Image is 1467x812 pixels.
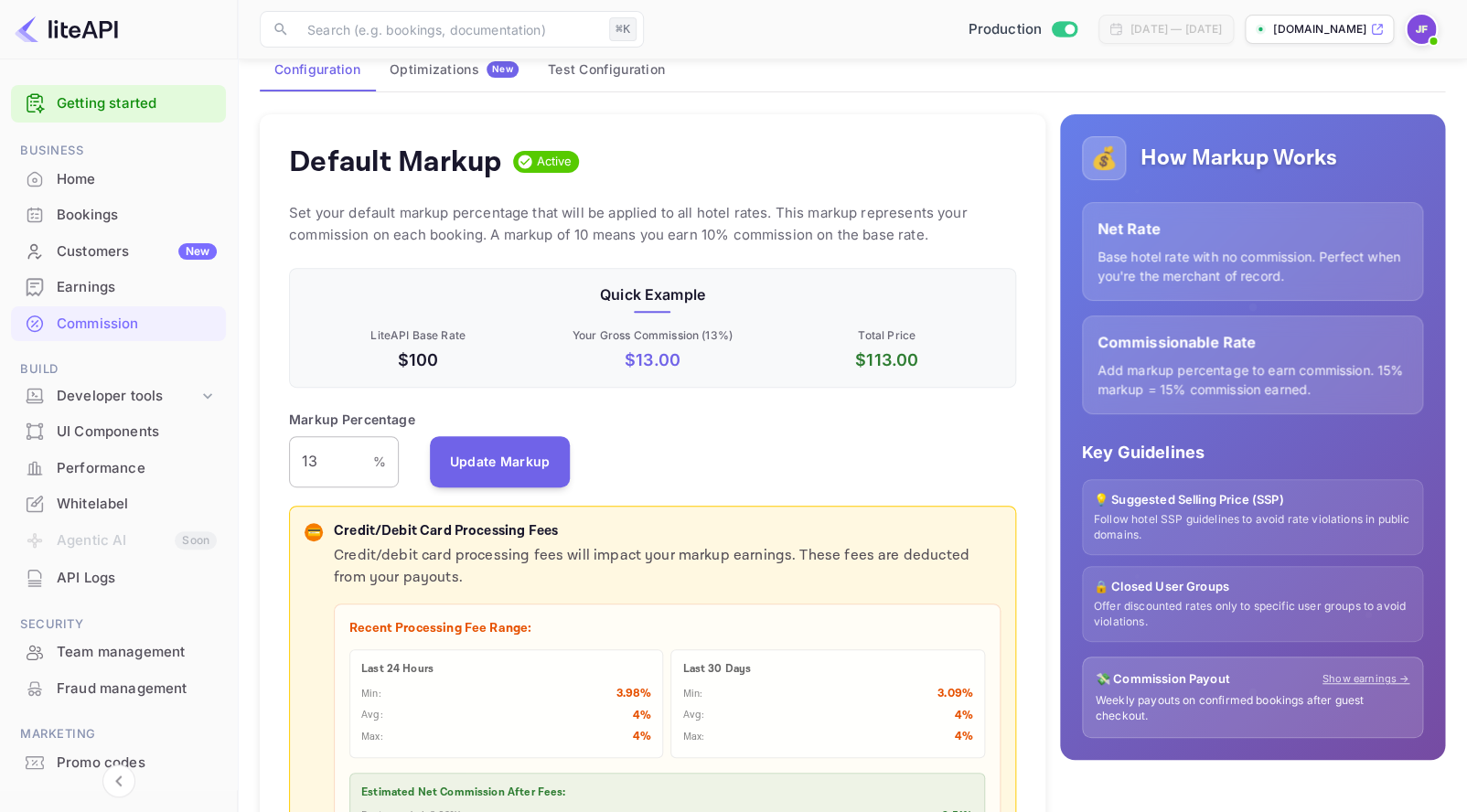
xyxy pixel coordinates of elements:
[1098,247,1408,285] p: Base hotel rate with no commission. Perfect when you're the merchant of record.
[968,19,1042,40] span: Production
[11,486,226,522] div: Whitelabel
[682,687,702,702] p: Min:
[11,486,226,520] a: Whitelabel
[361,708,383,723] p: Avg:
[1098,331,1408,353] p: Commissionable Rate
[633,707,651,725] p: 4 %
[57,642,217,663] div: Team management
[1098,360,1408,399] p: Add markup percentage to earn commission. 15% markup = 15% commission earned.
[334,521,1001,542] p: Credit/Debit Card Processing Fees
[296,11,602,48] input: Search (e.g. bookings, documentation)
[1130,21,1222,37] div: [DATE] — [DATE]
[57,205,217,226] div: Bookings
[11,141,226,161] span: Business
[1094,512,1411,543] p: Follow hotel SSP guidelines to avoid rate violations in public domains.
[102,764,135,797] button: Collapse navigation
[289,144,502,180] h4: Default Markup
[11,198,226,233] div: Bookings
[533,48,680,91] button: Test Configuration
[1140,144,1337,173] h5: How Markup Works
[539,347,766,372] p: $ 13.00
[1407,15,1436,44] img: Jenny Frimer
[57,494,217,515] div: Whitelabel
[361,730,383,745] p: Max:
[11,745,226,779] a: Promo codes
[289,436,373,487] input: 0
[682,730,704,745] p: Max:
[334,545,1001,589] p: Credit/debit card processing fees will impact your markup earnings. These fees are deducted from ...
[11,451,226,486] div: Performance
[11,85,226,123] div: Getting started
[11,414,226,448] a: UI Components
[609,17,637,41] div: ⌘K
[349,619,985,638] p: Recent Processing Fee Range:
[305,327,531,344] p: LiteAPI Base Rate
[954,728,972,746] p: 4 %
[390,61,519,78] div: Optimizations
[487,63,519,75] span: New
[11,359,226,379] span: Build
[1094,599,1411,630] p: Offer discounted rates only to specific user groups to avoid violations.
[305,283,1001,305] p: Quick Example
[11,561,226,594] a: API Logs
[1096,670,1230,689] p: 💸 Commission Payout
[57,458,217,479] div: Performance
[57,753,217,774] div: Promo codes
[361,661,651,678] p: Last 24 Hours
[11,162,226,196] a: Home
[954,707,972,725] p: 4 %
[11,380,226,412] div: Developer tools
[633,728,651,746] p: 4 %
[11,234,226,270] div: CustomersNew
[11,414,226,450] div: UI Components
[11,162,226,198] div: Home
[430,436,571,487] button: Update Markup
[682,661,972,678] p: Last 30 Days
[11,234,226,268] a: CustomersNew
[57,422,217,443] div: UI Components
[682,708,704,723] p: Avg:
[1094,491,1411,509] p: 💡 Suggested Selling Price (SSP)
[773,347,1000,372] p: $ 113.00
[361,687,381,702] p: Min:
[1273,21,1366,37] p: [DOMAIN_NAME]
[373,452,386,471] p: %
[15,15,118,44] img: LiteAPI logo
[57,678,217,700] div: Fraud management
[960,19,1084,40] div: Switch to Sandbox mode
[773,327,1000,344] p: Total Price
[11,745,226,781] div: Promo codes
[11,306,226,340] a: Commission
[1082,440,1423,465] p: Key Guidelines
[11,635,226,668] a: Team management
[57,314,217,335] div: Commission
[361,785,973,801] p: Estimated Net Commission After Fees:
[11,671,226,707] div: Fraud management
[11,270,226,304] a: Earnings
[11,724,226,744] span: Marketing
[11,451,226,485] a: Performance
[11,635,226,670] div: Team management
[1094,578,1411,596] p: 🔒 Closed User Groups
[11,306,226,342] div: Commission
[289,410,415,429] p: Markup Percentage
[57,568,217,589] div: API Logs
[305,347,531,372] p: $100
[1090,142,1118,175] p: 💰
[306,524,320,540] p: 💳
[57,169,217,190] div: Home
[1098,218,1408,240] p: Net Rate
[57,386,198,407] div: Developer tools
[289,202,1016,246] p: Set your default markup percentage that will be applied to all hotel rates. This markup represent...
[1096,693,1409,724] p: Weekly payouts on confirmed bookings after guest checkout.
[11,614,226,635] span: Security
[937,685,973,703] p: 3.09 %
[1322,671,1409,687] a: Show earnings →
[11,270,226,305] div: Earnings
[57,241,217,262] div: Customers
[11,198,226,231] a: Bookings
[57,93,217,114] a: Getting started
[57,277,217,298] div: Earnings
[11,561,226,596] div: API Logs
[260,48,375,91] button: Configuration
